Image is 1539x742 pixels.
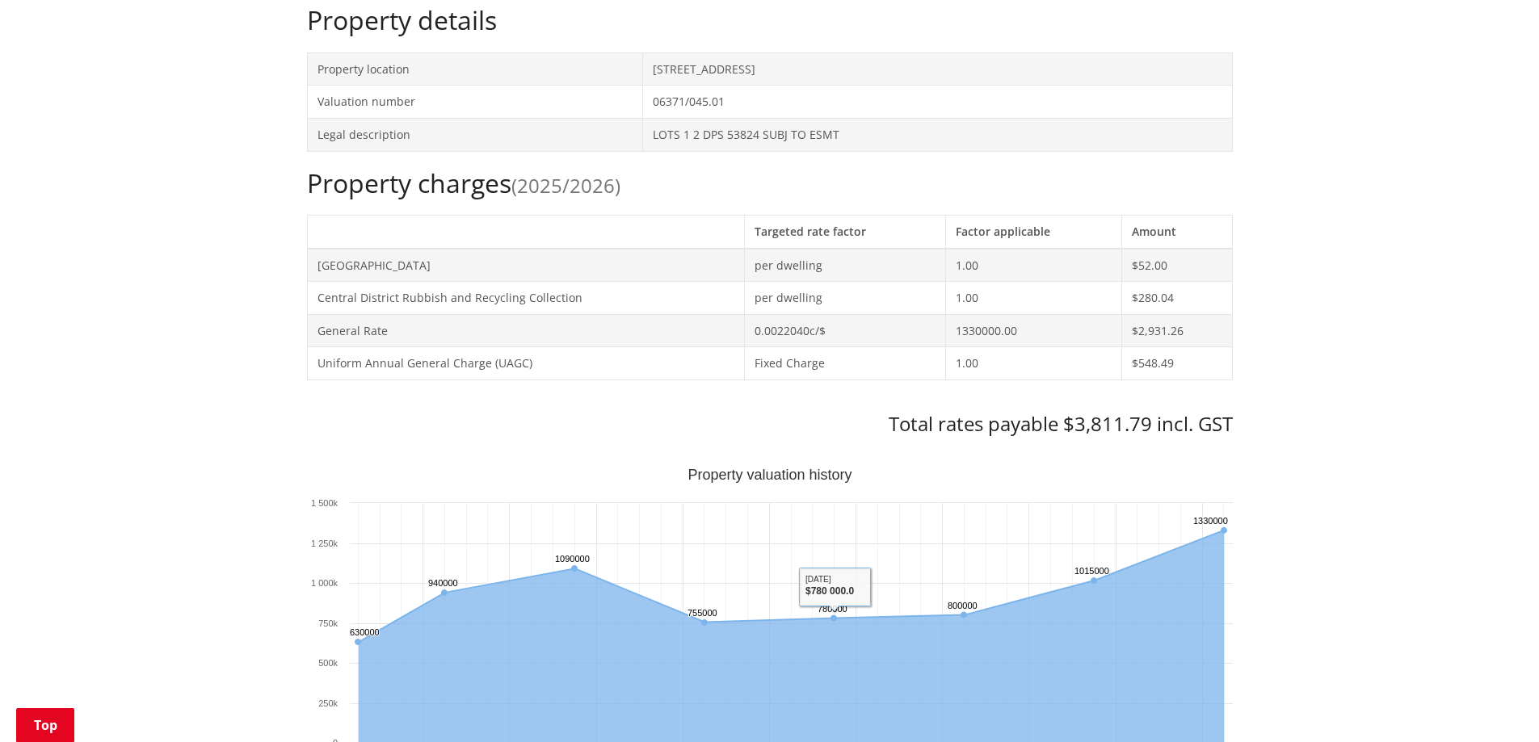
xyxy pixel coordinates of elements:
text: Property valuation history [688,467,851,483]
text: 1 000k [310,578,338,588]
text: 1 500k [310,498,338,508]
path: Sunday, Jun 30, 12:00, 1,330,000. Capital Value. [1221,526,1227,533]
path: Wednesday, Jun 30, 12:00, 1,015,000. Capital Value. [1091,577,1097,584]
text: 250k [318,698,338,708]
td: 1.00 [946,282,1122,315]
td: 1.00 [946,249,1122,282]
td: [STREET_ADDRESS] [643,52,1232,86]
text: 750k [318,618,338,628]
path: Friday, Jun 30, 12:00, 940,000. Capital Value. [441,589,448,596]
td: $548.49 [1122,347,1232,380]
text: 940000 [428,578,458,588]
td: per dwelling [744,282,946,315]
td: $280.04 [1122,282,1232,315]
h3: Total rates payable $3,811.79 incl. GST [307,413,1233,436]
text: 630000 [350,627,380,637]
a: Top [16,708,74,742]
td: 1330000.00 [946,314,1122,347]
td: Fixed Charge [744,347,946,380]
td: Uniform Annual General Charge (UAGC) [307,347,744,380]
td: [GEOGRAPHIC_DATA] [307,249,744,282]
text: 755000 [688,608,717,618]
td: $2,931.26 [1122,314,1232,347]
td: 0.0022040c/$ [744,314,946,347]
path: Tuesday, Jun 30, 12:00, 780,000. Capital Value. [830,614,837,621]
td: LOTS 1 2 DPS 53824 SUBJ TO ESMT [643,118,1232,151]
td: per dwelling [744,249,946,282]
path: Saturday, Jun 30, 12:00, 755,000. Capital Value. [701,619,708,626]
text: 1330000 [1193,516,1228,526]
text: 1 250k [310,539,338,548]
td: $52.00 [1122,249,1232,282]
th: Factor applicable [946,215,1122,248]
text: 1015000 [1074,566,1109,576]
text: 800000 [948,601,978,610]
th: Targeted rate factor [744,215,946,248]
path: Tuesday, Jun 30, 12:00, 1,090,000. Capital Value. [571,565,578,572]
td: General Rate [307,314,744,347]
path: Wednesday, Jun 30, 12:00, 630,000. Capital Value. [355,639,361,645]
td: 1.00 [946,347,1122,380]
h2: Property charges [307,168,1233,199]
td: Central District Rubbish and Recycling Collection [307,282,744,315]
th: Amount [1122,215,1232,248]
td: 06371/045.01 [643,86,1232,119]
td: Legal description [307,118,643,151]
td: Valuation number [307,86,643,119]
text: 780000 [818,604,847,614]
h2: Property details [307,5,1233,36]
path: Saturday, Jun 30, 12:00, 800,000. Capital Value. [960,611,966,618]
iframe: Messenger Launcher [1465,674,1523,732]
td: Property location [307,52,643,86]
text: 500k [318,658,338,668]
span: (2025/2026) [511,172,620,199]
text: 1090000 [555,554,590,564]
